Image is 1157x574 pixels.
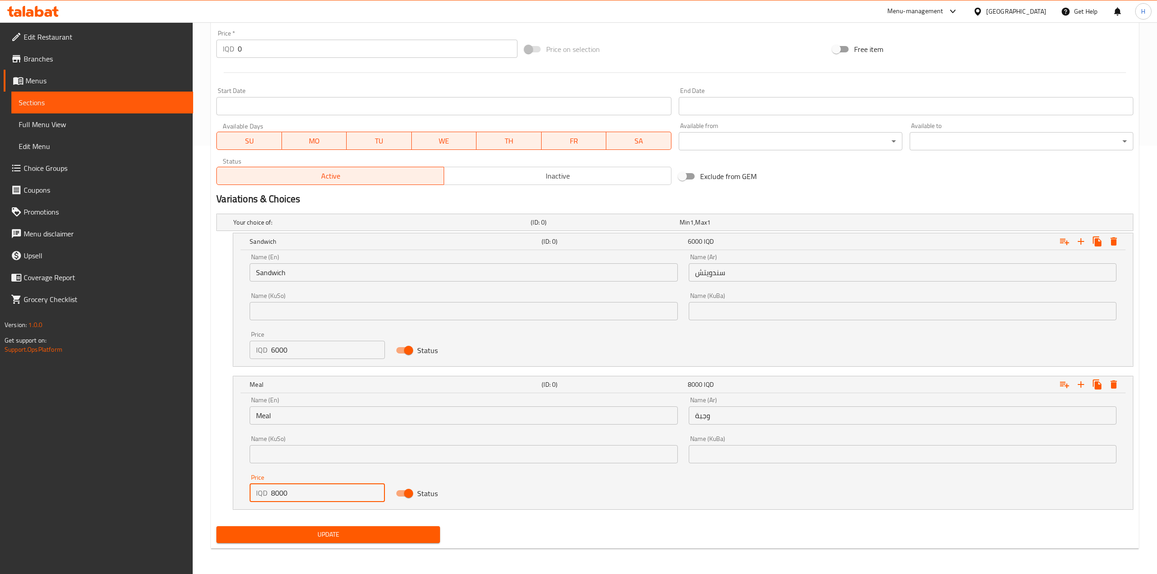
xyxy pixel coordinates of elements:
[1073,376,1089,393] button: Add new choice
[233,376,1133,393] div: Expand
[216,192,1133,206] h2: Variations & Choices
[4,245,193,266] a: Upsell
[688,379,703,390] span: 8000
[24,206,186,217] span: Promotions
[5,334,46,346] span: Get support on:
[19,97,186,108] span: Sections
[216,526,440,543] button: Update
[217,214,1133,231] div: Expand
[233,218,527,227] h5: Your choice of:
[1141,6,1145,16] span: H
[11,135,193,157] a: Edit Menu
[233,233,1133,250] div: Expand
[545,134,603,148] span: FR
[250,237,538,246] h5: Sandwich
[5,319,27,331] span: Version:
[854,44,883,55] span: Free item
[282,132,347,150] button: MO
[216,132,282,150] button: SU
[24,272,186,283] span: Coverage Report
[707,216,711,228] span: 1
[986,6,1046,16] div: [GEOGRAPHIC_DATA]
[28,319,42,331] span: 1.0.0
[4,157,193,179] a: Choice Groups
[688,236,703,247] span: 6000
[689,406,1116,425] input: Enter name Ar
[5,343,62,355] a: Support.OpsPlatform
[412,132,477,150] button: WE
[286,134,343,148] span: MO
[220,169,440,183] span: Active
[531,218,676,227] h5: (ID: 0)
[24,53,186,64] span: Branches
[250,406,677,425] input: Enter name En
[347,132,412,150] button: TU
[695,216,706,228] span: Max
[250,302,677,320] input: Enter name KuSo
[4,48,193,70] a: Branches
[480,134,538,148] span: TH
[4,288,193,310] a: Grocery Checklist
[689,302,1116,320] input: Enter name KuBa
[271,484,385,502] input: Please enter price
[350,134,408,148] span: TU
[4,70,193,92] a: Menus
[26,75,186,86] span: Menus
[220,134,278,148] span: SU
[679,132,902,150] div: ​
[4,223,193,245] a: Menu disclaimer
[238,40,517,58] input: Please enter price
[700,171,757,182] span: Exclude from GEM
[606,132,671,150] button: SA
[11,92,193,113] a: Sections
[415,134,473,148] span: WE
[11,113,193,135] a: Full Menu View
[542,380,684,389] h5: (ID: 0)
[704,379,713,390] span: IQD
[4,266,193,288] a: Coverage Report
[1089,376,1106,393] button: Clone new choice
[689,263,1116,282] input: Enter name Ar
[216,167,444,185] button: Active
[680,216,690,228] span: Min
[24,228,186,239] span: Menu disclaimer
[546,44,600,55] span: Price on selection
[910,132,1133,150] div: ​
[1073,233,1089,250] button: Add new choice
[690,216,694,228] span: 1
[680,218,824,227] div: ,
[19,141,186,152] span: Edit Menu
[223,43,234,54] p: IQD
[250,380,538,389] h5: Meal
[448,169,668,183] span: Inactive
[542,132,607,150] button: FR
[24,163,186,174] span: Choice Groups
[256,487,267,498] p: IQD
[24,294,186,305] span: Grocery Checklist
[610,134,668,148] span: SA
[24,250,186,261] span: Upsell
[250,445,677,463] input: Enter name KuSo
[887,6,943,17] div: Menu-management
[4,179,193,201] a: Coupons
[1106,376,1122,393] button: Delete Meal
[444,167,671,185] button: Inactive
[417,345,438,356] span: Status
[476,132,542,150] button: TH
[24,31,186,42] span: Edit Restaurant
[224,529,433,540] span: Update
[1106,233,1122,250] button: Delete Sandwich
[250,263,677,282] input: Enter name En
[256,344,267,355] p: IQD
[704,236,713,247] span: IQD
[4,201,193,223] a: Promotions
[1056,376,1073,393] button: Add choice group
[271,341,385,359] input: Please enter price
[689,445,1116,463] input: Enter name KuBa
[417,488,438,499] span: Status
[542,237,684,246] h5: (ID: 0)
[19,119,186,130] span: Full Menu View
[24,184,186,195] span: Coupons
[1089,233,1106,250] button: Clone new choice
[4,26,193,48] a: Edit Restaurant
